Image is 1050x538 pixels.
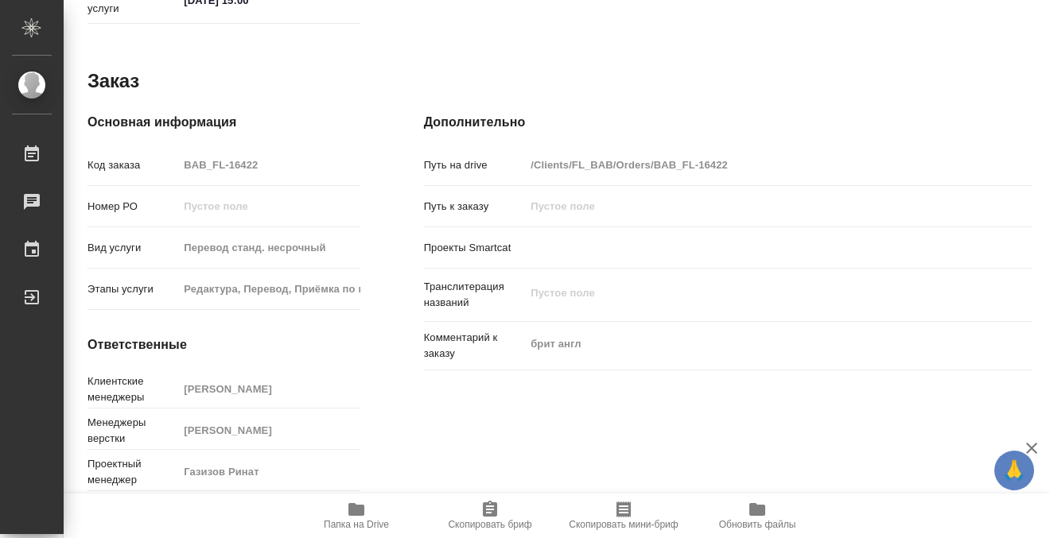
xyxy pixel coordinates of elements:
input: Пустое поле [178,153,360,176]
p: Транслитерация названий [424,279,526,311]
button: 🙏 [994,451,1034,490]
p: Вид услуги [87,240,178,256]
input: Пустое поле [178,419,360,442]
button: Скопировать мини-бриф [557,493,690,538]
p: Этапы услуги [87,281,178,297]
p: Путь к заказу [424,199,526,215]
h4: Ответственные [87,335,360,354]
p: Менеджеры верстки [87,415,178,447]
h4: Дополнительно [424,113,1032,132]
p: Проекты Smartcat [424,240,526,256]
span: 🙏 [1001,454,1028,487]
input: Пустое поле [178,195,360,218]
p: Комментарий к заказу [424,330,526,362]
span: Скопировать бриф [448,519,531,530]
p: Проектный менеджер [87,456,178,488]
p: Путь на drive [424,157,526,173]
input: Пустое поле [525,153,982,176]
input: Пустое поле [525,195,982,218]
button: Обновить файлы [690,493,824,538]
input: Пустое поле [178,236,360,259]
button: Папка на Drive [290,493,423,538]
h2: Заказ [87,68,139,94]
h4: Основная информация [87,113,360,132]
input: Пустое поле [178,377,360,401]
span: Папка на Drive [324,519,389,530]
span: Обновить файлы [719,519,796,530]
p: Код заказа [87,157,178,173]
p: Номер РО [87,199,178,215]
p: Клиентские менеджеры [87,374,178,405]
span: Скопировать мини-бриф [569,519,678,530]
textarea: брит англ [525,331,982,358]
button: Скопировать бриф [423,493,557,538]
input: Пустое поле [178,277,360,300]
input: Пустое поле [178,460,360,483]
